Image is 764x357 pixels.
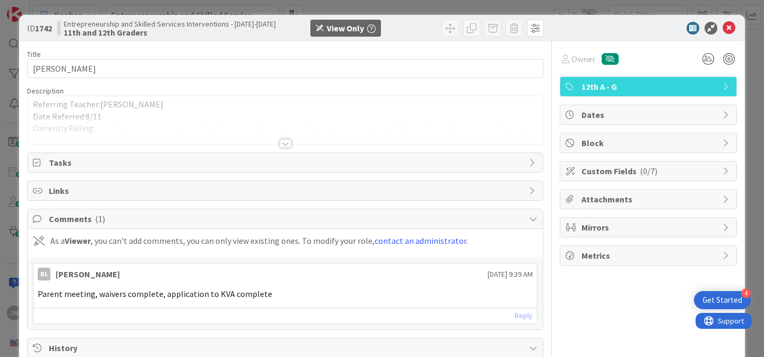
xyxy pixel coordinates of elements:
[64,20,276,28] span: Entrepreneurship and Skilled Services Interventions - [DATE]-[DATE]
[95,214,105,224] span: ( 1 )
[33,110,537,123] p: Date Referred:8/11
[702,295,742,305] div: Get Started
[49,212,524,225] span: Comments
[581,108,717,121] span: Dates
[640,166,657,176] span: ( 0/7 )
[38,268,50,280] div: BL
[581,221,717,234] span: Mirrors
[581,137,717,149] span: Block
[581,80,717,93] span: 12th A - G
[49,342,524,354] span: History
[694,291,751,309] div: Open Get Started checklist, remaining modules: 4
[22,2,48,14] span: Support
[56,268,120,280] div: [PERSON_NAME]
[27,86,64,96] span: Description
[35,23,52,33] b: 1742
[581,165,717,177] span: Custom Fields
[64,28,276,37] b: 11th and 12th Graders
[327,22,364,35] div: View Only
[33,98,537,110] p: Referring Teacher:[PERSON_NAME]
[49,156,524,169] span: Tasks
[488,269,533,280] span: [DATE] 9:39 AM
[515,309,533,322] a: Reply
[49,184,524,197] span: Links
[50,234,468,247] div: As a , you can't add comments, you can only view existing ones. To modify your role, .
[27,59,543,78] input: type card name here...
[581,249,717,262] span: Metrics
[27,49,41,59] label: Title
[571,53,595,65] span: Owner
[375,235,466,246] a: contact an administrator
[65,235,91,246] b: Viewer
[27,22,52,35] span: ID
[741,288,751,298] div: 4
[38,288,272,299] span: Parent meeting, waivers complete, application to KVA complete
[581,193,717,206] span: Attachments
